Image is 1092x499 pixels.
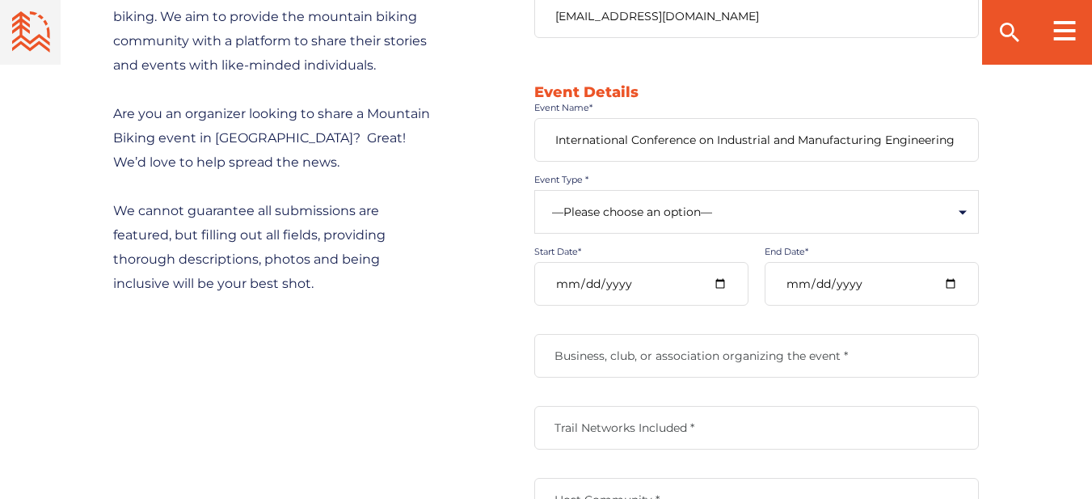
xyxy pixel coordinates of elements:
label: Start Date* [534,246,748,257]
input: mm/dd/yyyy [765,262,979,306]
span: Are you an organizer looking to share a Mountain Biking event in [GEOGRAPHIC_DATA]? Great! We’d l... [113,106,430,170]
ion-icon: search [997,19,1022,45]
h3: Event Details [534,82,979,102]
p: We cannot guarantee all submissions are featured, but filling out all fields, providing thorough ... [113,199,437,296]
input: mm/dd/yyyy [534,262,748,306]
label: Event Name* [534,102,979,113]
label: Business, club, or association organizing the event * [534,349,979,363]
label: Event Type * [534,174,979,185]
label: End Date* [765,246,979,257]
label: Trail Networks Included * [534,421,979,435]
